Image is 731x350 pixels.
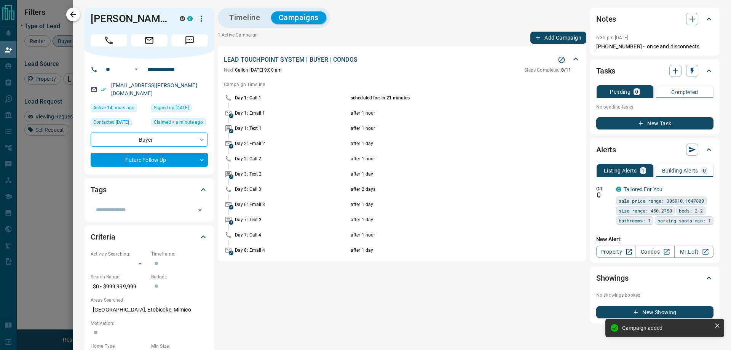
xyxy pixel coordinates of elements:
[619,217,651,224] span: bathrooms: 1
[229,174,233,179] span: A
[235,125,349,132] p: Day 1: Text 1
[229,144,233,149] span: A
[91,118,147,129] div: Wed Jun 07 2023
[235,216,349,223] p: Day 7: Text 3
[171,34,208,46] span: Message
[218,32,258,44] p: 1 Active Campaign
[91,13,168,25] h1: [PERSON_NAME]
[596,10,713,28] div: Notes
[674,246,713,258] a: Mr.Loft
[91,228,208,246] div: Criteria
[91,34,127,46] span: Call
[596,43,713,51] p: [PHONE_NUMBER] - once and disconnects
[351,155,540,162] p: after 1 hour
[610,89,630,94] p: Pending
[151,118,208,129] div: Thu Aug 14 2025
[351,201,540,208] p: after 1 day
[635,89,638,94] p: 0
[596,144,616,156] h2: Alerts
[671,89,698,95] p: Completed
[596,192,602,198] svg: Push Notification Only
[235,171,349,177] p: Day 3: Text 2
[111,82,197,96] a: [EMAIL_ADDRESS][PERSON_NAME][DOMAIN_NAME]
[91,133,208,147] div: Buyer
[271,11,326,24] button: Campaigns
[604,168,637,173] p: Listing Alerts
[596,269,713,287] div: Showings
[235,186,349,193] p: Day 5: Call 3
[642,168,645,173] p: 1
[151,104,208,114] div: Mon Dec 09 2019
[229,220,233,225] span: A
[596,235,713,243] p: New Alert:
[351,186,540,193] p: after 2 days
[530,32,586,44] button: Add Campaign
[235,247,349,254] p: Day 8: Email 4
[351,171,540,177] p: after 1 day
[229,251,233,255] span: A
[351,94,540,101] p: scheduled for: in 21 minutes
[91,104,147,114] div: Wed Aug 13 2025
[91,273,147,280] p: Search Range:
[229,113,233,118] span: A
[596,141,713,159] div: Alerts
[91,297,208,304] p: Areas Searched:
[658,217,711,224] span: parking spots min: 1
[596,292,713,299] p: No showings booked
[235,155,349,162] p: Day 2: Call 2
[596,117,713,129] button: New Task
[151,343,208,350] p: Min Size:
[635,246,674,258] a: Condos
[596,272,629,284] h2: Showings
[622,325,711,331] div: Campaign added
[224,67,282,74] p: Call on [DATE] 9:00 am
[619,197,704,205] span: sale price range: 305910,1647800
[132,65,141,74] button: Open
[679,207,703,214] span: beds: 2-2
[556,54,567,66] button: Stop Campaign
[596,62,713,80] div: Tasks
[187,16,193,21] div: condos.ca
[703,168,706,173] p: 0
[224,81,580,88] p: Campaign Timeline
[235,201,349,208] p: Day 6: Email 3
[624,186,662,192] a: Tailored For You
[91,153,208,167] div: Future Follow Up
[91,320,208,327] p: Motivation:
[351,125,540,132] p: after 1 hour
[524,67,571,74] p: 0 / 11
[229,129,233,133] span: A
[91,184,106,196] h2: Tags
[222,11,268,24] button: Timeline
[224,54,580,75] div: LEAD TOUCHPOINT SYSTEM | BUYER | CONDOSStop CampaignNext:Callon [DATE] 9:00 amSteps Completed:0/11
[619,207,672,214] span: size range: 450,2750
[351,232,540,238] p: after 1 hour
[596,306,713,318] button: New Showing
[151,273,208,280] p: Budget:
[180,16,185,21] div: mrloft.ca
[195,205,205,216] button: Open
[596,35,629,40] p: 6:35 pm [DATE]
[596,185,611,192] p: Off
[235,110,349,117] p: Day 1: Email 1
[662,168,698,173] p: Building Alerts
[93,118,129,126] span: Contacted [DATE]
[596,65,615,77] h2: Tasks
[351,247,540,254] p: after 1 day
[235,140,349,147] p: Day 2: Email 2
[131,34,168,46] span: Email
[524,67,561,73] span: Steps Completed:
[154,104,189,112] span: Signed up [DATE]
[224,67,235,73] span: Next:
[91,181,208,199] div: Tags
[351,140,540,147] p: after 1 day
[596,246,635,258] a: Property
[224,55,358,64] p: LEAD TOUCHPOINT SYSTEM | BUYER | CONDOS
[154,118,203,126] span: Claimed < a minute ago
[229,205,233,209] span: A
[351,110,540,117] p: after 1 hour
[93,104,134,112] span: Active 14 hours ago
[596,101,713,113] p: No pending tasks
[235,94,349,101] p: Day 1: Call 1
[151,251,208,257] p: Timeframe:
